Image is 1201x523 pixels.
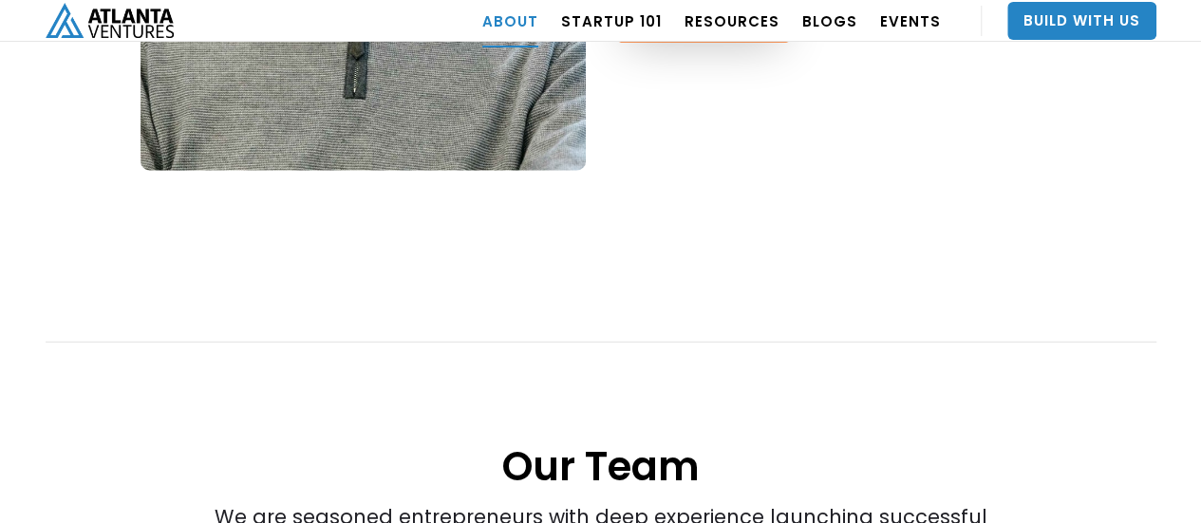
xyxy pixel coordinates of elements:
h1: Our Team [46,345,1156,494]
a: Build With Us [1007,2,1156,40]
